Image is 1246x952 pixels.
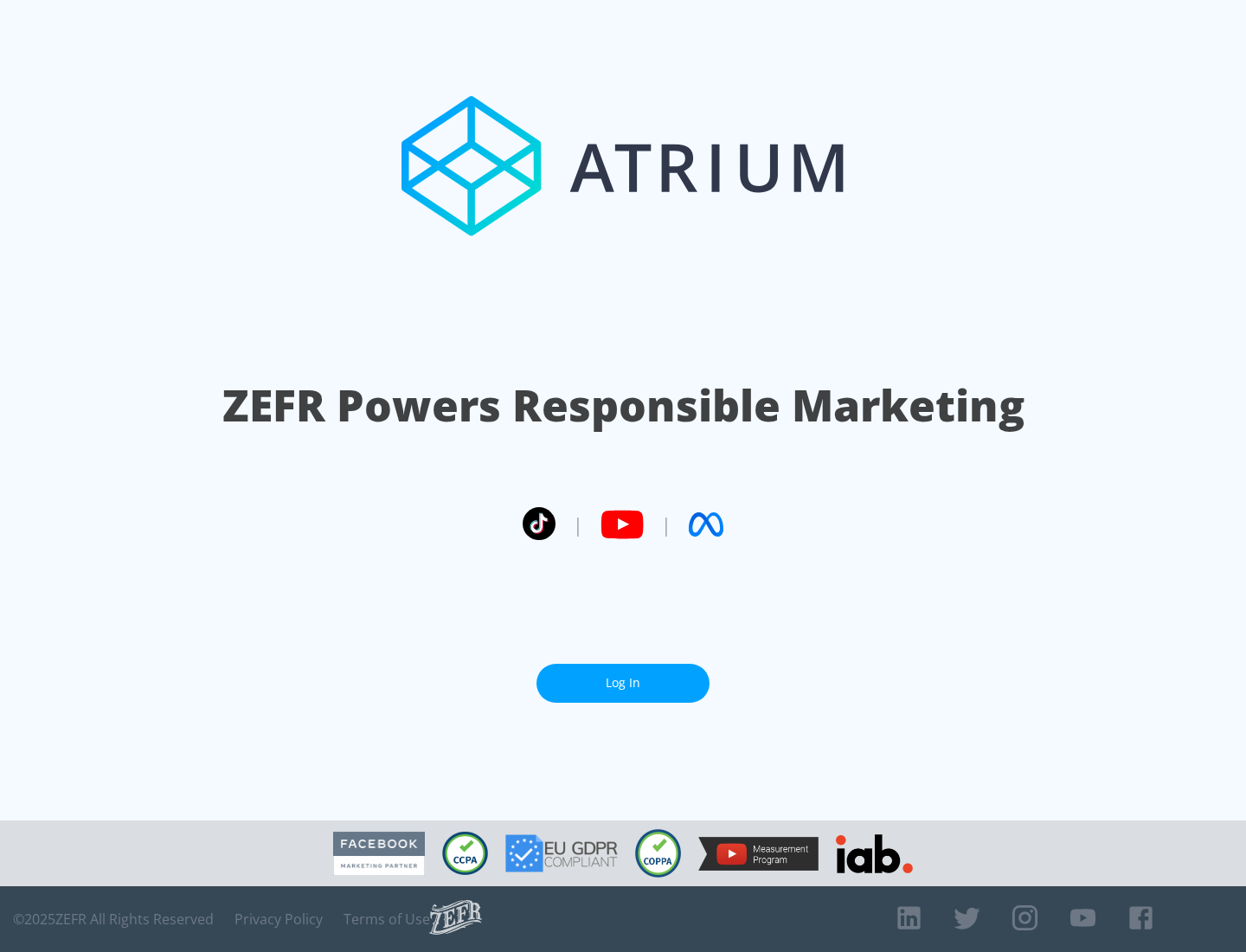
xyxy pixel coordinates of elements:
img: Facebook Marketing Partner [333,832,425,876]
span: | [661,511,671,537]
img: YouTube Measurement Program [698,837,819,871]
a: Terms of Use [344,910,430,928]
img: CCPA Compliant [442,832,488,875]
img: GDPR Compliant [505,834,618,872]
a: Log In [536,664,710,703]
h1: ZEFR Powers Responsible Marketing [222,376,1024,435]
span: © 2025 ZEFR All Rights Reserved [13,910,214,928]
span: | [573,511,583,537]
a: Privacy Policy [234,910,323,928]
img: IAB [836,834,913,873]
img: COPPA Compliant [635,829,681,878]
